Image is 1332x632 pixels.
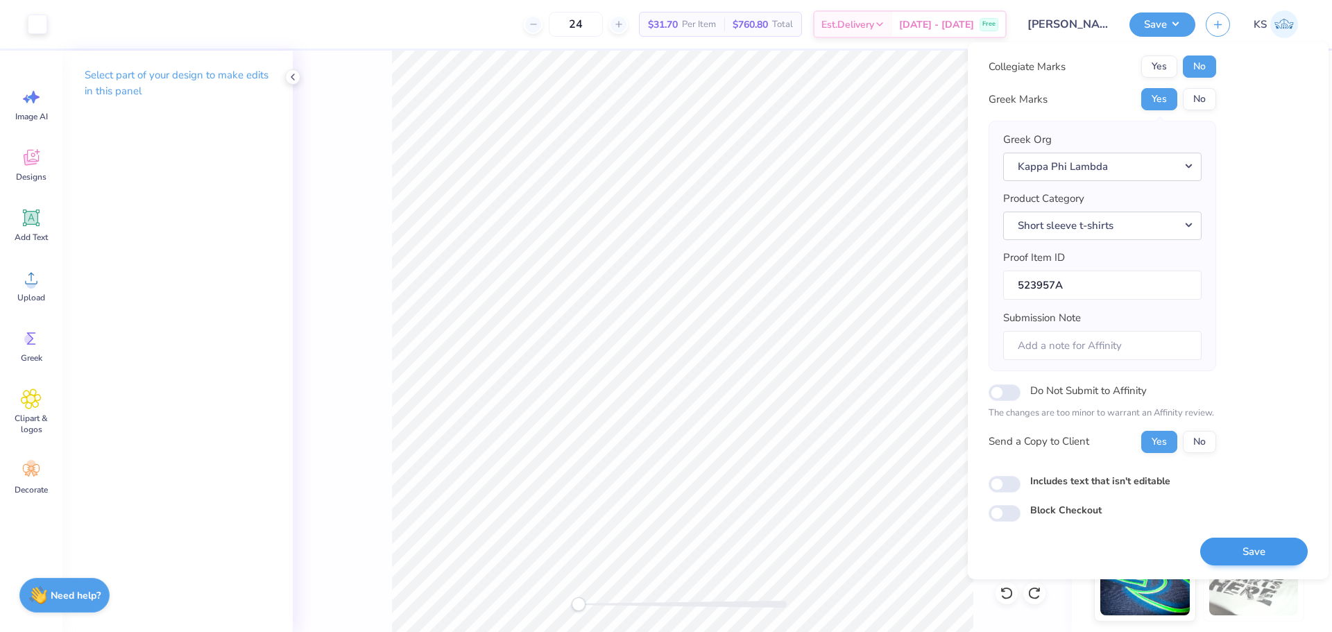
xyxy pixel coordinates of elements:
div: Greek Marks [989,92,1048,108]
img: Water based Ink [1209,546,1299,615]
p: The changes are too minor to warrant an Affinity review. [989,407,1216,420]
span: Greek [21,352,42,364]
input: Add a note for Affinity [1003,331,1202,361]
label: Proof Item ID [1003,250,1065,266]
button: No [1183,88,1216,110]
img: Kath Sales [1270,10,1298,38]
img: Glow in the Dark Ink [1100,546,1190,615]
button: Kappa Phi Lambda [1003,153,1202,181]
button: Yes [1141,88,1177,110]
button: Short sleeve t-shirts [1003,212,1202,240]
span: KS [1254,17,1267,33]
span: Image AI [15,111,48,122]
div: Collegiate Marks [989,59,1066,75]
label: Do Not Submit to Affinity [1030,382,1147,400]
span: Upload [17,292,45,303]
span: Add Text [15,232,48,243]
button: Save [1129,12,1195,37]
button: Save [1200,538,1308,566]
span: Designs [16,171,46,182]
span: Total [772,17,793,32]
span: Decorate [15,484,48,495]
a: KS [1247,10,1304,38]
button: No [1183,55,1216,78]
input: – – [549,12,603,37]
span: Per Item [682,17,716,32]
div: Send a Copy to Client [989,434,1089,450]
label: Product Category [1003,191,1084,207]
label: Greek Org [1003,132,1052,148]
label: Includes text that isn't editable [1030,474,1170,488]
button: Yes [1141,431,1177,453]
span: Free [982,19,996,29]
label: Submission Note [1003,310,1081,326]
span: [DATE] - [DATE] [899,17,974,32]
button: Yes [1141,55,1177,78]
span: $31.70 [648,17,678,32]
label: Block Checkout [1030,503,1102,518]
button: No [1183,431,1216,453]
strong: Need help? [51,589,101,602]
p: Select part of your design to make edits in this panel [85,67,271,99]
span: Clipart & logos [8,413,54,435]
span: $760.80 [733,17,768,32]
div: Accessibility label [572,597,586,611]
input: Untitled Design [1017,10,1119,38]
span: Est. Delivery [821,17,874,32]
